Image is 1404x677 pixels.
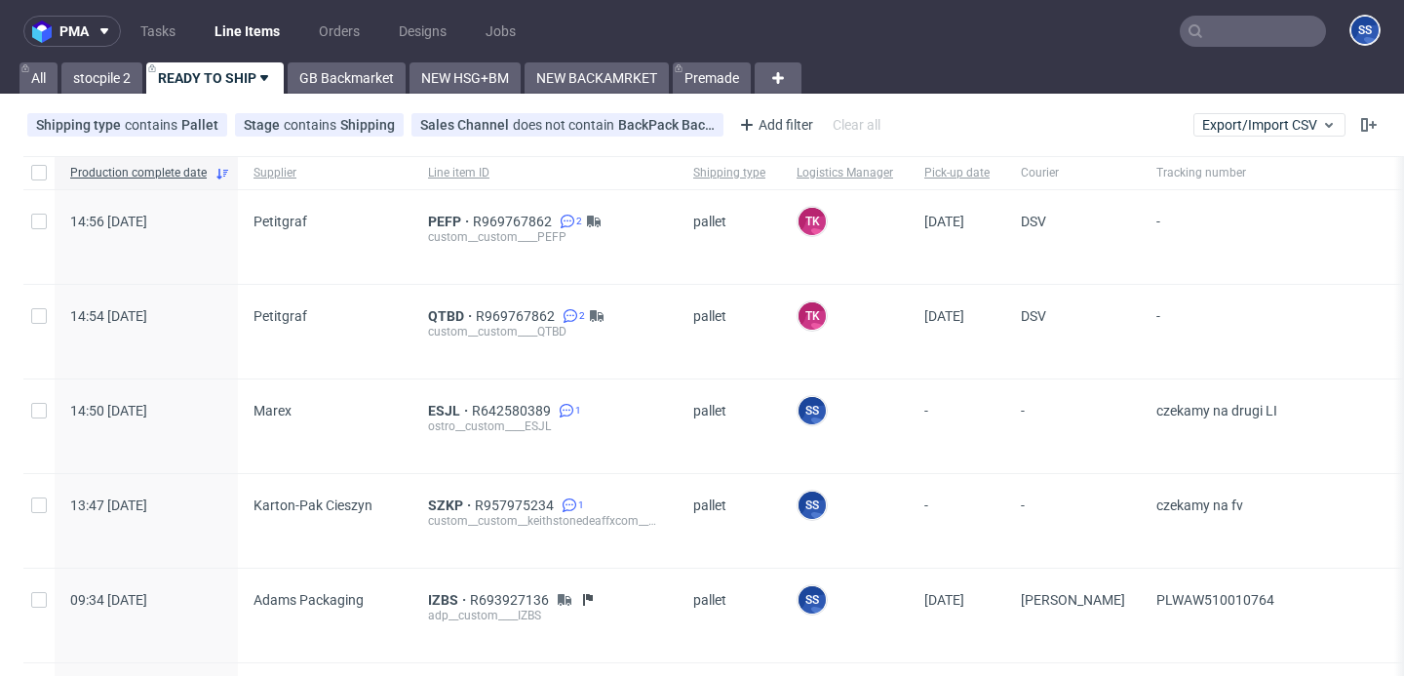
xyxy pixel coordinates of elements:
[70,214,147,229] span: 14:56 [DATE]
[559,308,585,324] a: 2
[428,592,470,608] a: IZBS
[575,403,581,418] span: 1
[284,117,340,133] span: contains
[1021,308,1125,355] span: DSV
[1193,113,1345,137] button: Export/Import CSV
[253,214,307,229] span: Petitgraf
[618,117,715,133] div: BackPack Back Market
[476,308,559,324] a: R969767862
[924,403,990,450] span: -
[70,498,147,513] span: 13:47 [DATE]
[70,592,147,608] span: 09:34 [DATE]
[428,498,475,513] a: SZKP
[579,308,585,324] span: 2
[693,165,765,181] span: Shipping type
[693,308,765,355] span: pallet
[673,62,751,94] a: Premade
[428,214,473,229] a: PEFP
[799,397,826,424] figcaption: SS
[693,498,765,544] span: pallet
[693,214,765,260] span: pallet
[32,20,59,43] img: logo
[799,302,826,330] figcaption: TK
[288,62,406,94] a: GB Backmarket
[244,117,284,133] span: Stage
[1021,592,1125,639] span: [PERSON_NAME]
[428,308,476,324] a: QTBD
[428,165,662,181] span: Line item ID
[70,165,207,181] span: Production complete date
[924,592,964,608] span: [DATE]
[731,109,817,140] div: Add filter
[387,16,458,47] a: Designs
[428,513,662,529] div: custom__custom__keithstonedeaffxcom__SZKP
[428,324,662,339] div: custom__custom____QTBD
[428,418,662,434] div: ostro__custom____ESJL
[253,165,397,181] span: Supplier
[924,214,964,229] span: [DATE]
[253,592,364,608] span: Adams Packaging
[340,117,395,133] div: Shipping
[129,16,187,47] a: Tasks
[253,498,372,513] span: Karton-Pak Cieszyn
[1156,498,1243,513] span: czekamy na fv
[420,117,513,133] span: Sales Channel
[556,214,582,229] a: 2
[576,214,582,229] span: 2
[70,308,147,324] span: 14:54 [DATE]
[693,592,765,639] span: pallet
[924,498,990,544] span: -
[253,403,292,418] span: Marex
[70,403,147,418] span: 14:50 [DATE]
[19,62,58,94] a: All
[924,165,990,181] span: Pick-up date
[799,586,826,614] figcaption: SS
[1021,214,1125,260] span: DSV
[125,117,181,133] span: contains
[1021,498,1125,544] span: -
[1156,403,1277,418] span: czekamy na drugi LI
[525,62,669,94] a: NEW BACKAMRKET
[36,117,125,133] span: Shipping type
[513,117,618,133] span: does not contain
[1202,117,1337,133] span: Export/Import CSV
[428,403,472,418] a: ESJL
[307,16,371,47] a: Orders
[799,492,826,519] figcaption: SS
[1021,403,1125,450] span: -
[203,16,292,47] a: Line Items
[146,62,284,94] a: READY TO SHIP
[472,403,555,418] a: R642580389
[1351,17,1379,44] figcaption: SS
[1021,165,1125,181] span: Courier
[253,308,307,324] span: Petitgraf
[829,111,884,139] div: Clear all
[473,214,556,229] a: R969767862
[1156,592,1274,608] span: PLWAW510010764
[475,498,558,513] a: R957975234
[558,498,584,513] a: 1
[474,16,527,47] a: Jobs
[428,229,662,245] div: custom__custom____PEFP
[555,403,581,418] a: 1
[59,24,89,38] span: pma
[693,403,765,450] span: pallet
[61,62,142,94] a: stocpile 2
[428,608,662,623] div: adp__custom____IZBS
[924,308,964,324] span: [DATE]
[797,165,893,181] span: Logistics Manager
[470,592,553,608] a: R693927136
[23,16,121,47] button: pma
[799,208,826,235] figcaption: TK
[578,498,584,513] span: 1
